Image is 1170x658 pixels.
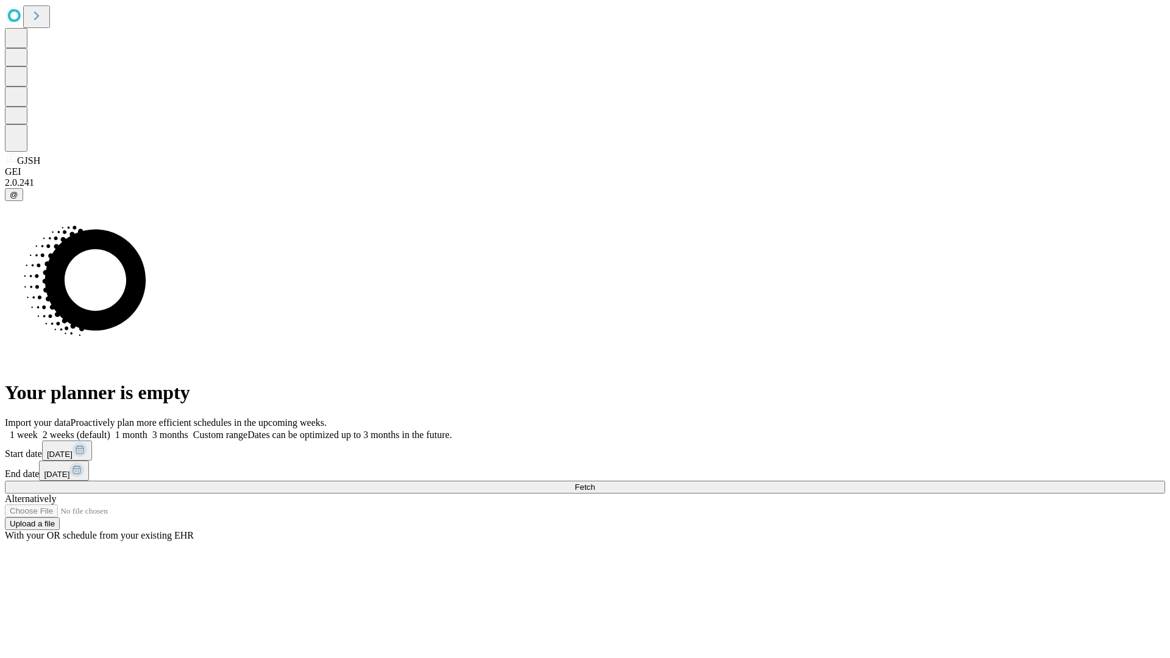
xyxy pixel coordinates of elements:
span: Proactively plan more efficient schedules in the upcoming weeks. [71,417,327,428]
span: Custom range [193,430,247,440]
button: Upload a file [5,517,60,530]
span: Fetch [575,483,595,492]
button: @ [5,188,23,201]
button: [DATE] [39,461,89,481]
h1: Your planner is empty [5,381,1165,404]
button: [DATE] [42,440,92,461]
span: 3 months [152,430,188,440]
button: Fetch [5,481,1165,493]
span: Dates can be optimized up to 3 months in the future. [247,430,452,440]
span: [DATE] [44,470,69,479]
span: @ [10,190,18,199]
div: Start date [5,440,1165,461]
span: GJSH [17,155,40,166]
span: 2 weeks (default) [43,430,110,440]
div: GEI [5,166,1165,177]
span: Import your data [5,417,71,428]
div: 2.0.241 [5,177,1165,188]
span: Alternatively [5,493,56,504]
span: With your OR schedule from your existing EHR [5,530,194,540]
span: 1 month [115,430,147,440]
span: [DATE] [47,450,73,459]
span: 1 week [10,430,38,440]
div: End date [5,461,1165,481]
